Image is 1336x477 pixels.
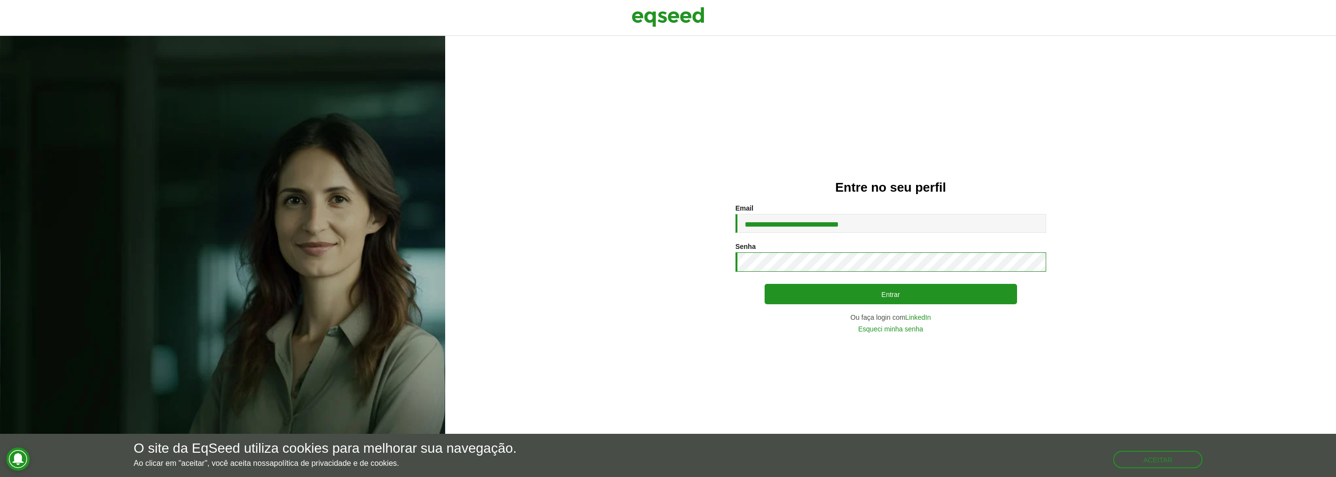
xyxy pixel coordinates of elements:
[735,243,756,250] label: Senha
[735,314,1046,321] div: Ou faça login com
[465,181,1317,195] h2: Entre no seu perfil
[274,460,397,467] a: política de privacidade e de cookies
[858,326,923,332] a: Esqueci minha senha
[765,284,1017,304] button: Entrar
[134,441,517,456] h5: O site da EqSeed utiliza cookies para melhorar sua navegação.
[1113,451,1202,468] button: Aceitar
[134,459,517,468] p: Ao clicar em "aceitar", você aceita nossa .
[735,205,753,212] label: Email
[632,5,704,29] img: EqSeed Logo
[905,314,931,321] a: LinkedIn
